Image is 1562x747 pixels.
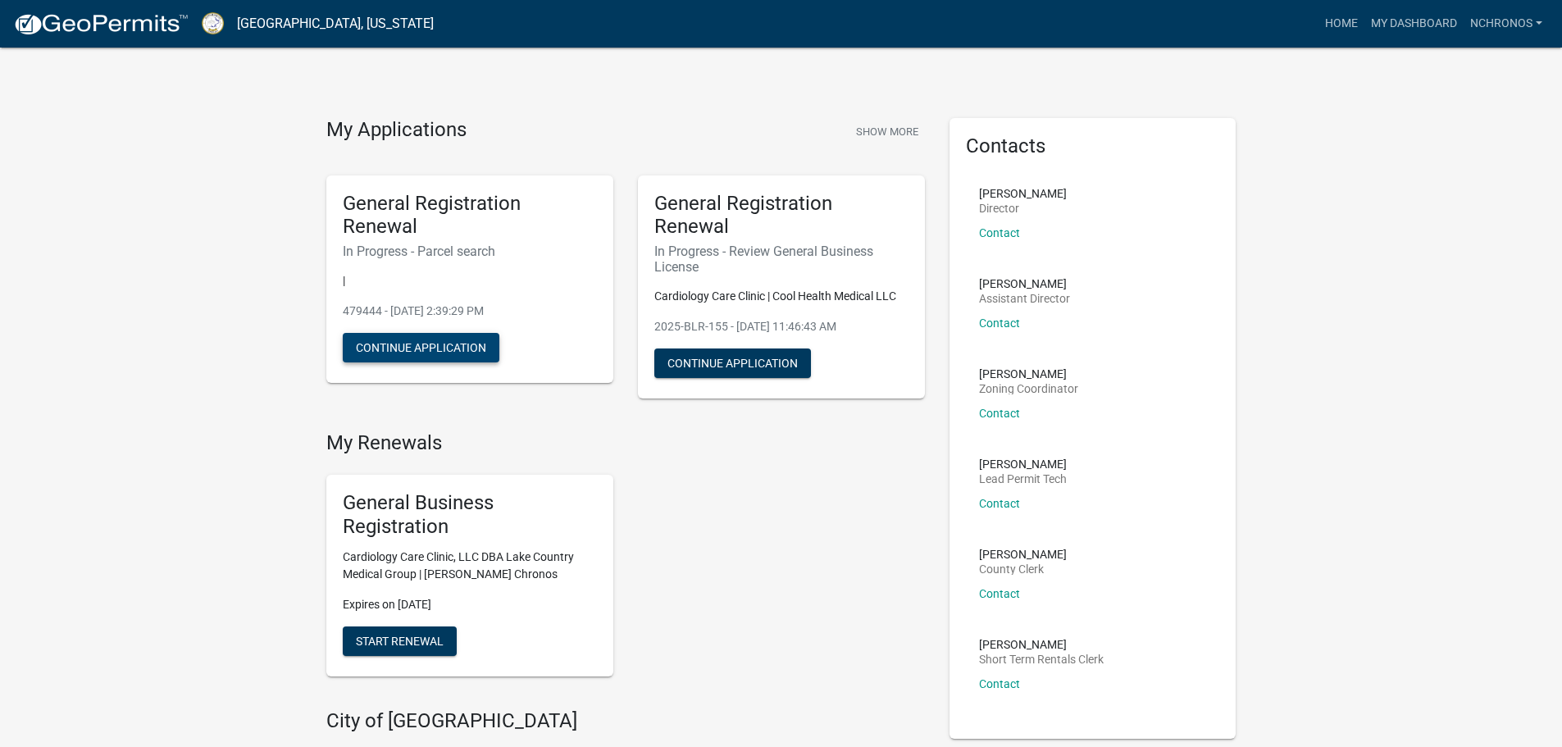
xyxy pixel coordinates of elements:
[1464,8,1549,39] a: Nchronos
[343,626,457,656] button: Start Renewal
[326,431,925,455] h4: My Renewals
[654,288,909,305] p: Cardiology Care Clinic | Cool Health Medical LLC
[343,303,597,320] p: 479444 - [DATE] 2:39:29 PM
[979,368,1078,380] p: [PERSON_NAME]
[1364,8,1464,39] a: My Dashboard
[356,634,444,647] span: Start Renewal
[654,348,811,378] button: Continue Application
[979,563,1067,575] p: County Clerk
[343,244,597,259] h6: In Progress - Parcel search
[979,188,1067,199] p: [PERSON_NAME]
[202,12,224,34] img: Putnam County, Georgia
[979,677,1020,690] a: Contact
[979,293,1070,304] p: Assistant Director
[343,491,597,539] h5: General Business Registration
[654,318,909,335] p: 2025-BLR-155 - [DATE] 11:46:43 AM
[849,118,925,145] button: Show More
[343,549,597,583] p: Cardiology Care Clinic, LLC DBA Lake Country Medical Group | [PERSON_NAME] Chronos
[979,549,1067,560] p: [PERSON_NAME]
[343,596,597,613] p: Expires on [DATE]
[1318,8,1364,39] a: Home
[979,639,1104,650] p: [PERSON_NAME]
[979,654,1104,665] p: Short Term Rentals Clerk
[326,709,925,733] h4: City of [GEOGRAPHIC_DATA]
[237,10,434,38] a: [GEOGRAPHIC_DATA], [US_STATE]
[343,192,597,239] h5: General Registration Renewal
[343,333,499,362] button: Continue Application
[343,272,597,289] p: |
[326,431,925,689] wm-registration-list-section: My Renewals
[979,407,1020,420] a: Contact
[979,226,1020,239] a: Contact
[326,118,467,143] h4: My Applications
[979,473,1067,485] p: Lead Permit Tech
[654,192,909,239] h5: General Registration Renewal
[654,244,909,275] h6: In Progress - Review General Business License
[979,458,1067,470] p: [PERSON_NAME]
[979,497,1020,510] a: Contact
[979,383,1078,394] p: Zoning Coordinator
[966,134,1220,158] h5: Contacts
[979,278,1070,289] p: [PERSON_NAME]
[979,203,1067,214] p: Director
[979,317,1020,330] a: Contact
[979,587,1020,600] a: Contact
